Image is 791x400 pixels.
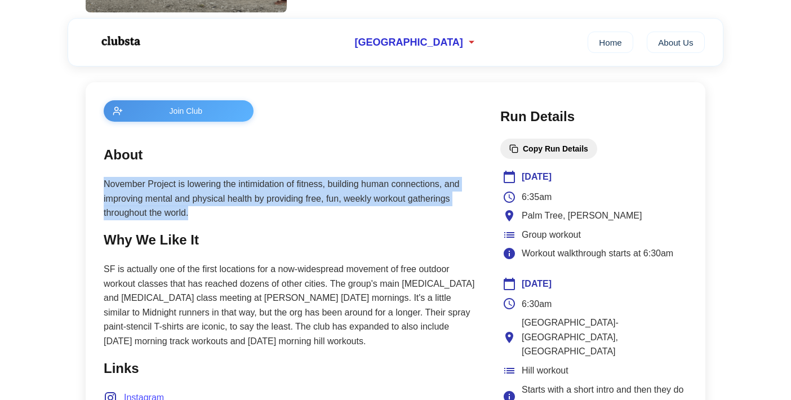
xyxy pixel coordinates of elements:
span: Group workout [522,228,581,242]
button: Join Club [104,100,254,122]
span: [DATE] [522,170,552,184]
h2: Why We Like It [104,229,478,251]
a: About Us [647,32,705,53]
h2: Run Details [500,106,687,127]
span: [GEOGRAPHIC_DATA]-[GEOGRAPHIC_DATA], [GEOGRAPHIC_DATA] [522,315,685,359]
p: SF is actually one of the first locations for a now-widespread movement of free outdoor workout c... [104,262,478,349]
img: Logo [86,27,154,55]
p: November Project is lowering the intimidation of fitness, building human connections, and improvi... [104,177,478,220]
span: Join Club [127,106,245,115]
span: Workout walkthrough starts at 6:30am [522,246,673,261]
a: Join Club [104,100,478,122]
span: 6:35am [522,190,552,205]
span: [DATE] [522,277,552,291]
h2: About [104,144,478,166]
span: [GEOGRAPHIC_DATA] [354,37,463,48]
button: Copy Run Details [500,139,597,159]
h2: Links [104,358,478,379]
span: 6:30am [522,297,552,312]
span: Palm Tree, [PERSON_NAME] [522,208,642,223]
span: Hill workout [522,363,568,378]
a: Home [588,32,633,53]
